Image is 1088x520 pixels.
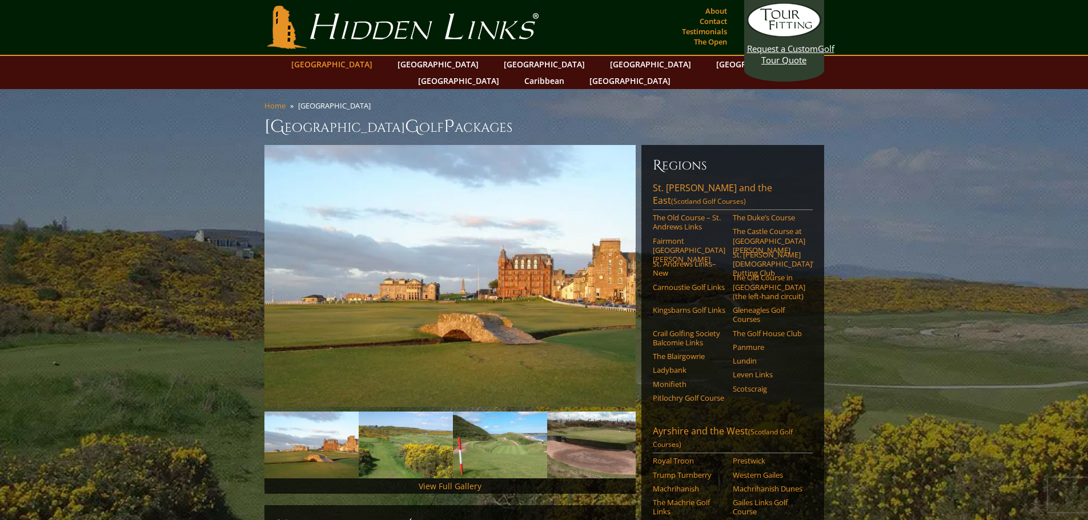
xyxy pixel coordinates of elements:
a: About [702,3,730,19]
a: Request a CustomGolf Tour Quote [747,3,821,66]
a: Carnoustie Golf Links [653,283,725,292]
h1: [GEOGRAPHIC_DATA] olf ackages [264,115,824,138]
a: Lundin [733,356,805,365]
a: Home [264,100,286,111]
a: [GEOGRAPHIC_DATA] [604,56,697,72]
a: Prestwick [733,456,805,465]
a: St. [PERSON_NAME] [DEMOGRAPHIC_DATA]’ Putting Club [733,250,805,278]
a: [GEOGRAPHIC_DATA] [286,56,378,72]
a: Caribbean [519,72,570,89]
li: [GEOGRAPHIC_DATA] [298,100,375,111]
a: Trump Turnberry [653,470,725,479]
span: P [444,115,455,138]
a: Scotscraig [733,384,805,393]
a: Machrihanish Dunes [733,484,805,493]
a: Royal Troon [653,456,725,465]
span: (Scotland Golf Courses) [653,427,793,449]
a: Fairmont [GEOGRAPHIC_DATA][PERSON_NAME] [653,236,725,264]
a: [GEOGRAPHIC_DATA] [498,56,591,72]
a: Testimonials [679,23,730,39]
a: [GEOGRAPHIC_DATA] [412,72,505,89]
a: Western Gailes [733,470,805,479]
span: Request a Custom [747,43,818,54]
span: (Scotland Golf Courses) [671,196,746,206]
span: G [405,115,419,138]
a: Gleneagles Golf Courses [733,305,805,324]
a: The Castle Course at [GEOGRAPHIC_DATA][PERSON_NAME] [733,227,805,255]
a: Machrihanish [653,484,725,493]
a: Monifieth [653,380,725,389]
a: Pitlochry Golf Course [653,393,725,402]
a: Kingsbarns Golf Links [653,305,725,315]
a: [GEOGRAPHIC_DATA] [710,56,803,72]
a: Ladybank [653,365,725,374]
a: [GEOGRAPHIC_DATA] [392,56,484,72]
a: Crail Golfing Society Balcomie Links [653,329,725,348]
a: Leven Links [733,370,805,379]
a: The Open [691,34,730,50]
a: St. Andrews Links–New [653,259,725,278]
a: The Old Course in [GEOGRAPHIC_DATA] (the left-hand circuit) [733,273,805,301]
a: The Machrie Golf Links [653,498,725,517]
a: The Golf House Club [733,329,805,338]
a: Ayrshire and the West(Scotland Golf Courses) [653,425,813,453]
a: The Blairgowrie [653,352,725,361]
a: View Full Gallery [419,481,481,491]
a: The Old Course – St. Andrews Links [653,213,725,232]
a: St. [PERSON_NAME] and the East(Scotland Golf Courses) [653,182,813,210]
a: Gailes Links Golf Course [733,498,805,517]
a: Panmure [733,342,805,352]
h6: Regions [653,156,813,175]
a: [GEOGRAPHIC_DATA] [584,72,676,89]
a: Contact [697,13,730,29]
a: The Duke’s Course [733,213,805,222]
